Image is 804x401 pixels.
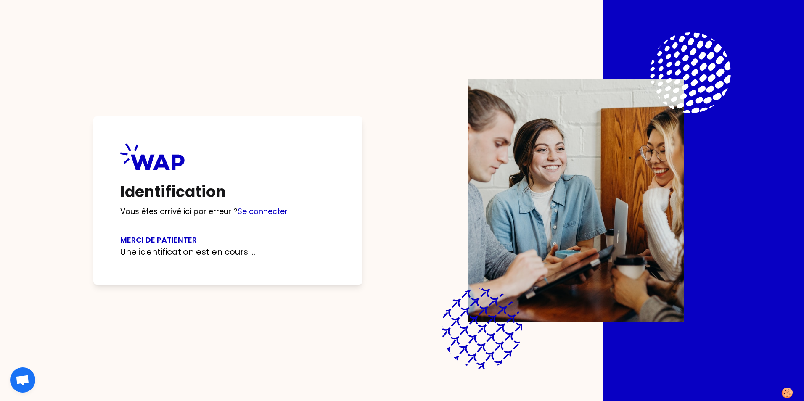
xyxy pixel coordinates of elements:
[120,206,336,217] p: Vous êtes arrivé ici par erreur ?
[238,206,288,216] a: Se connecter
[120,234,336,246] h3: Merci de patienter
[120,246,336,258] p: Une identification est en cours ...
[468,79,684,322] img: Description
[120,184,336,200] h1: Identification
[10,367,35,393] div: Ouvrir le chat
